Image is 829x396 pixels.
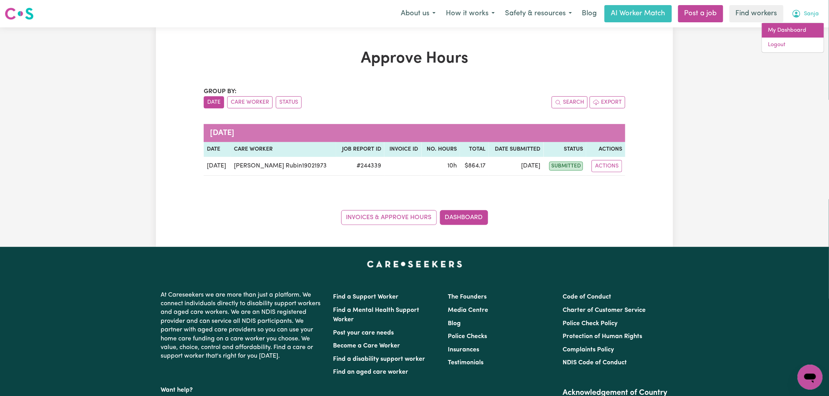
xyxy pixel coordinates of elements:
[5,5,34,23] a: Careseekers logo
[441,5,500,22] button: How it works
[563,320,618,327] a: Police Check Policy
[161,288,324,364] p: At Careseekers we are more than just a platform. We connect individuals directly to disability su...
[544,142,586,157] th: Status
[563,333,643,340] a: Protection of Human Rights
[448,294,487,300] a: The Founders
[341,210,437,225] a: Invoices & Approve Hours
[798,365,823,390] iframe: Button to launch messaging window
[447,163,457,169] span: 10 hours
[804,10,819,18] span: Sanja
[384,142,422,157] th: Invoice ID
[204,49,625,68] h1: Approve Hours
[563,294,612,300] a: Code of Conduct
[563,360,627,366] a: NDIS Code of Conduct
[231,142,336,157] th: Care worker
[549,162,583,171] span: submitted
[762,23,824,38] a: My Dashboard
[448,360,483,366] a: Testimonials
[422,142,460,157] th: No. Hours
[440,210,488,225] a: Dashboard
[590,96,625,108] button: Export
[592,160,622,172] button: Actions
[678,5,723,22] a: Post a job
[448,320,461,327] a: Blog
[460,157,489,176] td: $ 864.17
[333,369,408,375] a: Find an aged care worker
[577,5,601,22] a: Blog
[161,383,324,394] p: Want help?
[204,142,231,157] th: Date
[605,5,672,22] a: AI Worker Match
[336,142,384,157] th: Job Report ID
[489,157,544,176] td: [DATE]
[336,157,384,176] td: # 244339
[460,142,489,157] th: Total
[396,5,441,22] button: About us
[227,96,273,108] button: sort invoices by care worker
[552,96,588,108] button: Search
[204,88,237,95] span: Group by:
[448,347,479,353] a: Insurances
[333,307,419,323] a: Find a Mental Health Support Worker
[333,330,394,336] a: Post your care needs
[563,347,614,353] a: Complaints Policy
[448,333,487,340] a: Police Checks
[762,23,824,53] div: My Account
[787,5,824,22] button: My Account
[5,7,34,21] img: Careseekers logo
[333,343,400,349] a: Become a Care Worker
[204,96,224,108] button: sort invoices by date
[367,261,462,267] a: Careseekers home page
[204,157,231,176] td: [DATE]
[729,5,784,22] a: Find workers
[333,356,425,362] a: Find a disability support worker
[762,38,824,52] a: Logout
[500,5,577,22] button: Safety & resources
[563,307,646,313] a: Charter of Customer Service
[586,142,625,157] th: Actions
[276,96,302,108] button: sort invoices by paid status
[489,142,544,157] th: Date Submitted
[448,307,488,313] a: Media Centre
[333,294,398,300] a: Find a Support Worker
[204,124,625,142] caption: [DATE]
[231,157,336,176] td: [PERSON_NAME] Rubin19021973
